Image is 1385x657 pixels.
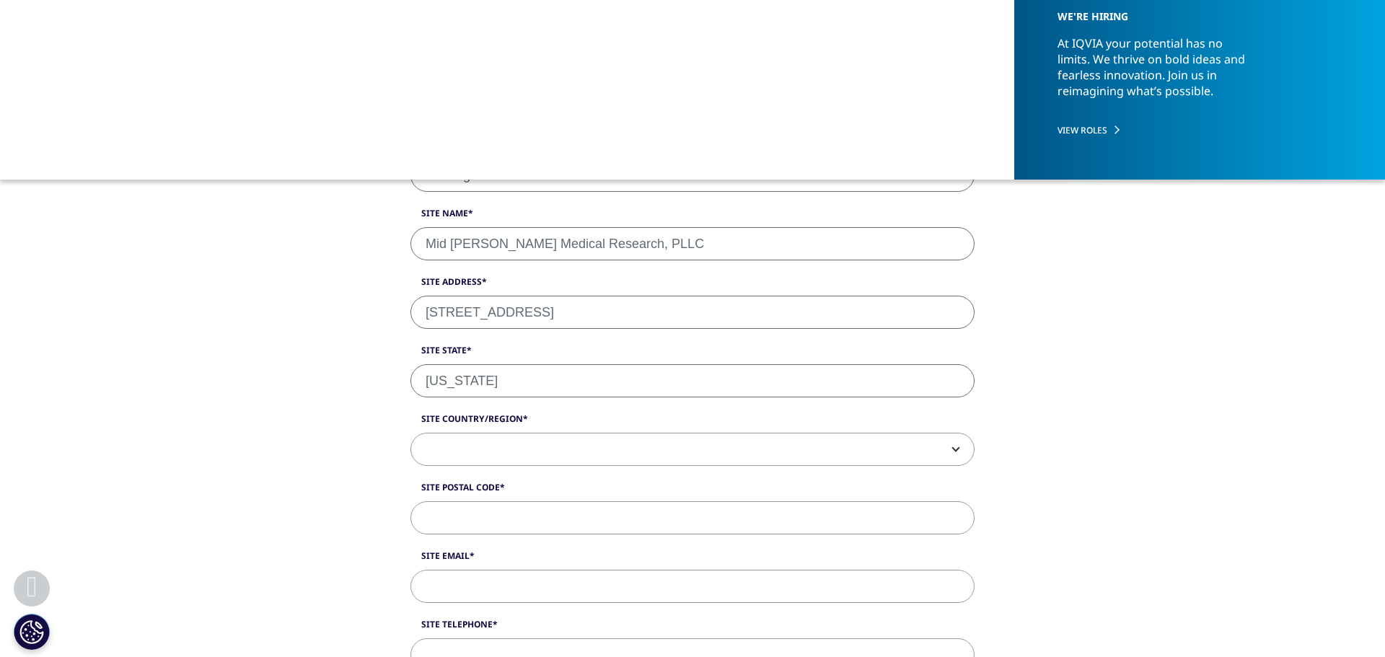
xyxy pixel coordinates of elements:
p: At IQVIA your potential has no limits. We thrive on bold ideas and fearless innovation. Join us i... [1058,35,1257,112]
label: Site Email [410,550,975,570]
label: Site Address [410,275,975,296]
label: Site State [410,344,975,364]
label: Site Telephone [410,618,975,638]
label: Site Country/Region [410,413,975,433]
a: VIEW ROLES [1058,124,1329,136]
label: Site Name [410,207,975,227]
button: Cookies Settings [14,614,50,650]
label: Site Postal Code [410,481,975,501]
